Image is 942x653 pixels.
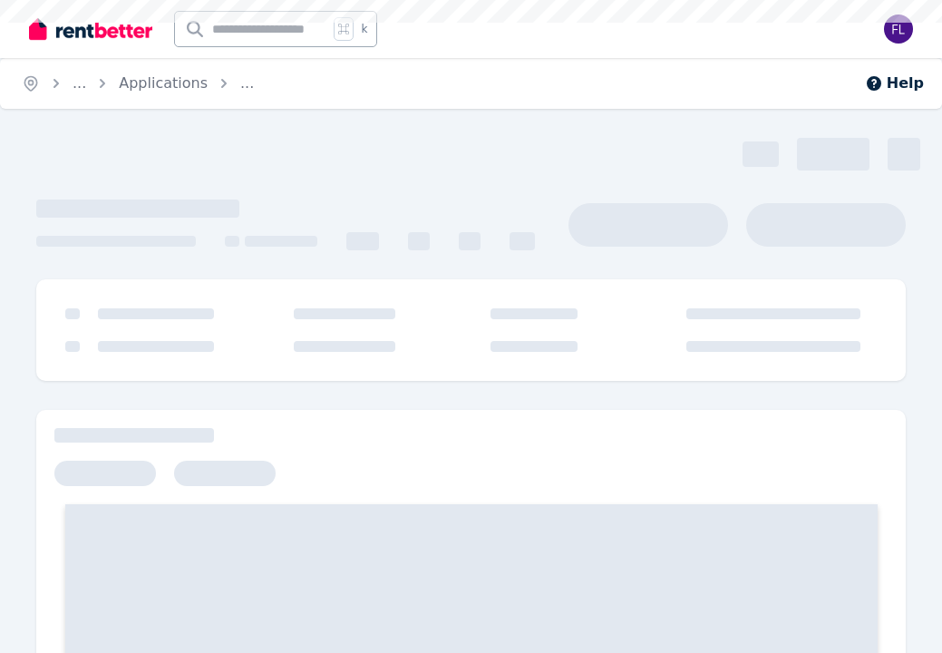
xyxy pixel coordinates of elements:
img: RentBetter [29,15,152,43]
button: Help [865,73,924,94]
span: k [361,22,367,36]
img: Fen Li [884,15,913,44]
a: Applications [119,74,208,92]
span: ... [73,74,86,92]
a: ... [240,74,254,92]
